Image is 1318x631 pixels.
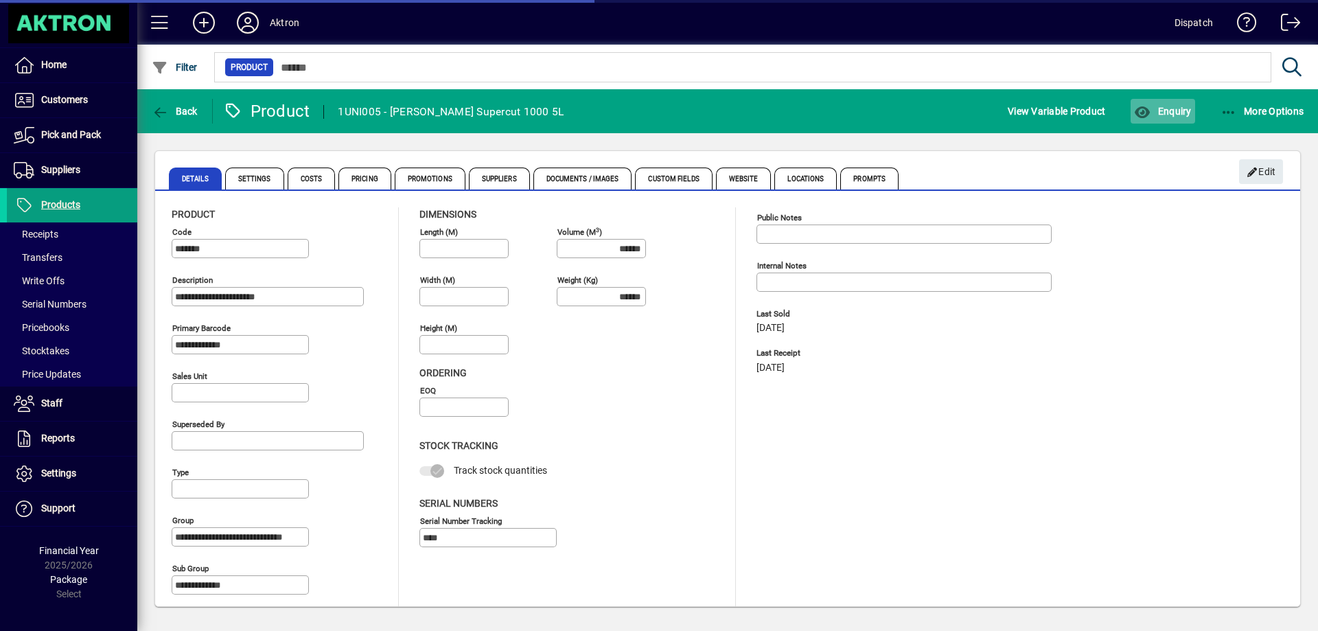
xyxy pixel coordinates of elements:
[7,387,137,421] a: Staff
[557,275,598,285] mat-label: Weight (Kg)
[172,209,215,220] span: Product
[7,339,137,363] a: Stocktakes
[14,299,86,310] span: Serial Numbers
[1221,106,1304,117] span: More Options
[172,564,209,573] mat-label: Sub group
[223,100,310,122] div: Product
[338,101,564,123] div: 1UNI005 - [PERSON_NAME] Supercut 1000 5L
[225,168,284,190] span: Settings
[338,168,391,190] span: Pricing
[41,433,75,444] span: Reports
[172,516,194,525] mat-label: Group
[1271,3,1301,47] a: Logout
[419,209,476,220] span: Dimensions
[756,349,962,358] span: Last Receipt
[7,292,137,316] a: Serial Numbers
[231,60,268,74] span: Product
[41,164,80,175] span: Suppliers
[635,168,712,190] span: Custom Fields
[172,323,231,333] mat-label: Primary barcode
[172,420,224,429] mat-label: Superseded by
[172,371,207,381] mat-label: Sales unit
[756,363,785,374] span: [DATE]
[226,10,270,35] button: Profile
[39,545,99,556] span: Financial Year
[7,422,137,456] a: Reports
[7,246,137,269] a: Transfers
[7,83,137,117] a: Customers
[756,310,962,319] span: Last Sold
[41,94,88,105] span: Customers
[454,465,547,476] span: Track stock quantities
[420,227,458,237] mat-label: Length (m)
[557,227,602,237] mat-label: Volume (m )
[7,269,137,292] a: Write Offs
[169,168,222,190] span: Details
[7,118,137,152] a: Pick and Pack
[152,106,198,117] span: Back
[1004,99,1109,124] button: View Variable Product
[7,153,137,187] a: Suppliers
[469,168,530,190] span: Suppliers
[288,168,336,190] span: Costs
[172,275,213,285] mat-label: Description
[41,503,76,514] span: Support
[7,457,137,491] a: Settings
[420,323,457,333] mat-label: Height (m)
[14,275,65,286] span: Write Offs
[148,99,201,124] button: Back
[14,369,81,380] span: Price Updates
[14,322,69,333] span: Pricebooks
[182,10,226,35] button: Add
[41,468,76,479] span: Settings
[420,516,502,525] mat-label: Serial Number tracking
[596,226,599,233] sup: 3
[395,168,465,190] span: Promotions
[716,168,772,190] span: Website
[1134,106,1191,117] span: Enquiry
[840,168,899,190] span: Prompts
[1008,100,1105,122] span: View Variable Product
[148,55,201,80] button: Filter
[14,252,62,263] span: Transfers
[14,345,69,356] span: Stocktakes
[774,168,837,190] span: Locations
[756,323,785,334] span: [DATE]
[1247,161,1276,183] span: Edit
[1227,3,1257,47] a: Knowledge Base
[757,213,802,222] mat-label: Public Notes
[1131,99,1194,124] button: Enquiry
[419,367,467,378] span: Ordering
[1175,12,1213,34] div: Dispatch
[419,498,498,509] span: Serial Numbers
[172,227,192,237] mat-label: Code
[41,398,62,409] span: Staff
[41,199,80,210] span: Products
[270,12,299,34] div: Aktron
[7,222,137,246] a: Receipts
[1217,99,1308,124] button: More Options
[420,386,436,395] mat-label: EOQ
[533,168,632,190] span: Documents / Images
[50,574,87,585] span: Package
[7,363,137,386] a: Price Updates
[14,229,58,240] span: Receipts
[41,129,101,140] span: Pick and Pack
[172,468,189,477] mat-label: Type
[7,48,137,82] a: Home
[420,275,455,285] mat-label: Width (m)
[757,261,807,271] mat-label: Internal Notes
[41,59,67,70] span: Home
[137,99,213,124] app-page-header-button: Back
[7,492,137,526] a: Support
[419,440,498,451] span: Stock Tracking
[152,62,198,73] span: Filter
[1239,159,1283,184] button: Edit
[7,316,137,339] a: Pricebooks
